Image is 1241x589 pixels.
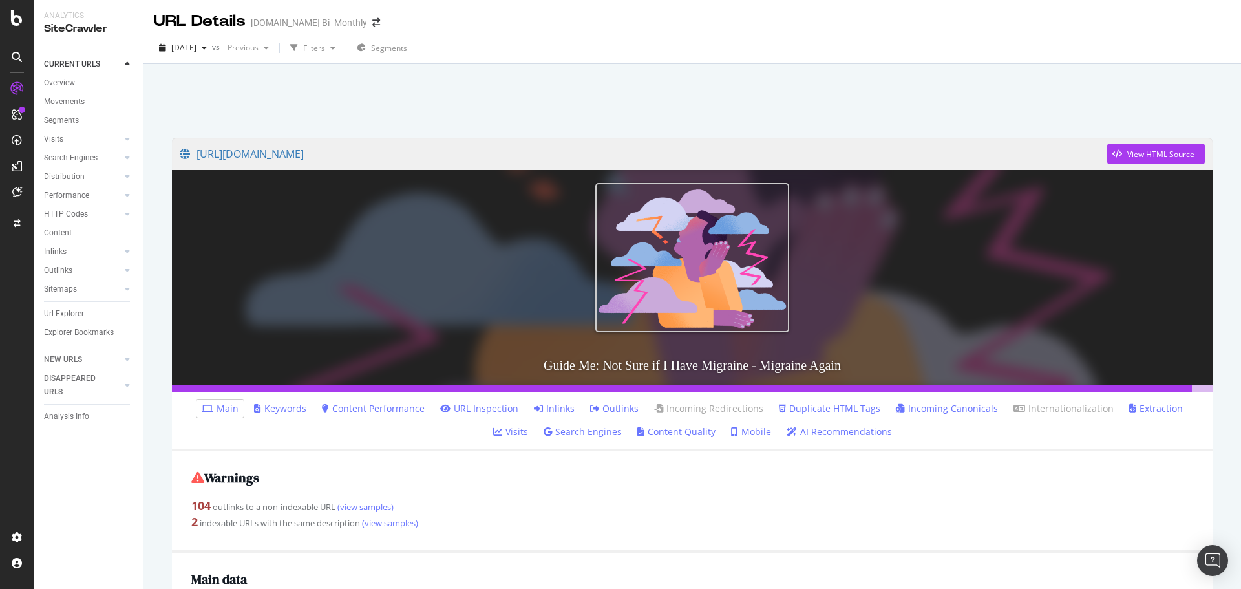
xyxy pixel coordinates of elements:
[44,226,134,240] a: Content
[191,498,1193,515] div: outlinks to a non-indexable URL
[371,43,407,54] span: Segments
[44,170,121,184] a: Distribution
[44,151,121,165] a: Search Engines
[335,501,394,513] a: (view samples)
[44,326,114,339] div: Explorer Bookmarks
[1013,402,1114,415] a: Internationalization
[303,43,325,54] div: Filters
[44,58,100,71] div: CURRENT URLS
[44,283,121,296] a: Sitemaps
[285,37,341,58] button: Filters
[44,114,134,127] a: Segments
[44,283,77,296] div: Sitemaps
[44,189,121,202] a: Performance
[44,170,85,184] div: Distribution
[172,345,1213,385] h3: Guide Me: Not Sure if I Have Migraine - Migraine Again
[44,208,88,221] div: HTTP Codes
[544,425,622,438] a: Search Engines
[191,514,1193,531] div: indexable URLs with the same description
[44,10,133,21] div: Analytics
[779,402,880,415] a: Duplicate HTML Tags
[44,95,85,109] div: Movements
[44,410,89,423] div: Analysis Info
[44,21,133,36] div: SiteCrawler
[191,471,1193,485] h2: Warnings
[493,425,528,438] a: Visits
[534,402,575,415] a: Inlinks
[1197,545,1228,576] div: Open Intercom Messenger
[44,133,121,146] a: Visits
[254,402,306,415] a: Keywords
[212,41,222,52] span: vs
[352,37,412,58] button: Segments
[44,133,63,146] div: Visits
[44,264,121,277] a: Outlinks
[171,42,196,53] span: 2025 Sep. 28th
[44,353,82,367] div: NEW URLS
[44,226,72,240] div: Content
[191,498,211,513] strong: 104
[44,307,134,321] a: Url Explorer
[180,138,1107,170] a: [URL][DOMAIN_NAME]
[44,189,89,202] div: Performance
[202,402,239,415] a: Main
[44,326,134,339] a: Explorer Bookmarks
[1107,144,1205,164] button: View HTML Source
[44,372,121,399] a: DISAPPEARED URLS
[44,208,121,221] a: HTTP Codes
[731,425,771,438] a: Mobile
[372,18,380,27] div: arrow-right-arrow-left
[44,58,121,71] a: CURRENT URLS
[440,402,518,415] a: URL Inspection
[44,307,84,321] div: Url Explorer
[44,410,134,423] a: Analysis Info
[787,425,892,438] a: AI Recommendations
[44,76,134,90] a: Overview
[44,76,75,90] div: Overview
[896,402,998,415] a: Incoming Canonicals
[222,37,274,58] button: Previous
[595,183,789,332] img: Guide Me: Not Sure if I Have Migraine - Migraine Again
[44,353,121,367] a: NEW URLS
[590,402,639,415] a: Outlinks
[44,114,79,127] div: Segments
[222,42,259,53] span: Previous
[322,402,425,415] a: Content Performance
[1129,402,1183,415] a: Extraction
[44,95,134,109] a: Movements
[637,425,716,438] a: Content Quality
[654,402,763,415] a: Incoming Redirections
[44,372,109,399] div: DISAPPEARED URLS
[191,572,1193,586] h2: Main data
[154,37,212,58] button: [DATE]
[360,517,418,529] a: (view samples)
[191,514,198,530] strong: 2
[251,16,367,29] div: [DOMAIN_NAME] Bi- Monthly
[44,245,121,259] a: Inlinks
[1127,149,1194,160] div: View HTML Source
[44,151,98,165] div: Search Engines
[44,245,67,259] div: Inlinks
[44,264,72,277] div: Outlinks
[154,10,246,32] div: URL Details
